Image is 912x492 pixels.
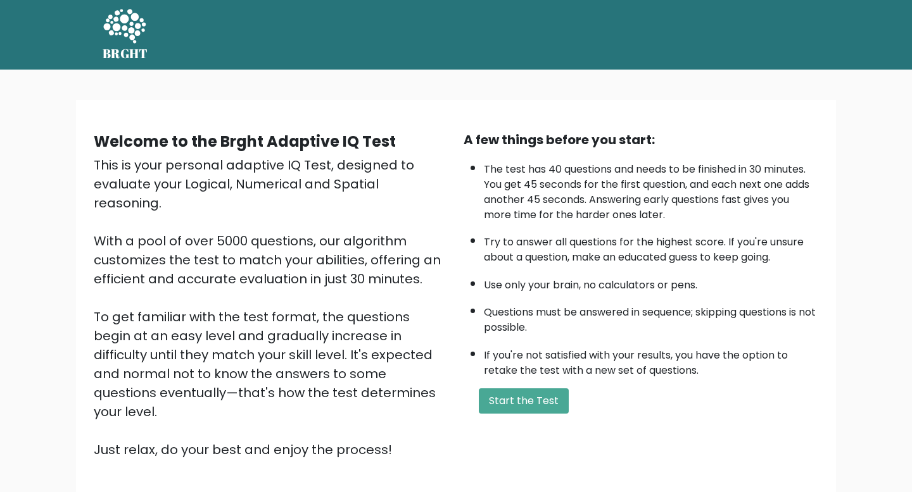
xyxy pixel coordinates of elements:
[94,156,448,459] div: This is your personal adaptive IQ Test, designed to evaluate your Logical, Numerical and Spatial ...
[484,228,818,265] li: Try to answer all questions for the highest score. If you're unsure about a question, make an edu...
[484,298,818,335] li: Questions must be answered in sequence; skipping questions is not possible.
[484,271,818,293] li: Use only your brain, no calculators or pens.
[484,341,818,378] li: If you're not satisfied with your results, you have the option to retake the test with a new set ...
[464,130,818,149] div: A few things before you start:
[484,156,818,223] li: The test has 40 questions and needs to be finished in 30 minutes. You get 45 seconds for the firs...
[103,46,148,61] h5: BRGHT
[103,5,148,65] a: BRGHT
[94,131,396,152] b: Welcome to the Brght Adaptive IQ Test
[479,388,569,414] button: Start the Test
